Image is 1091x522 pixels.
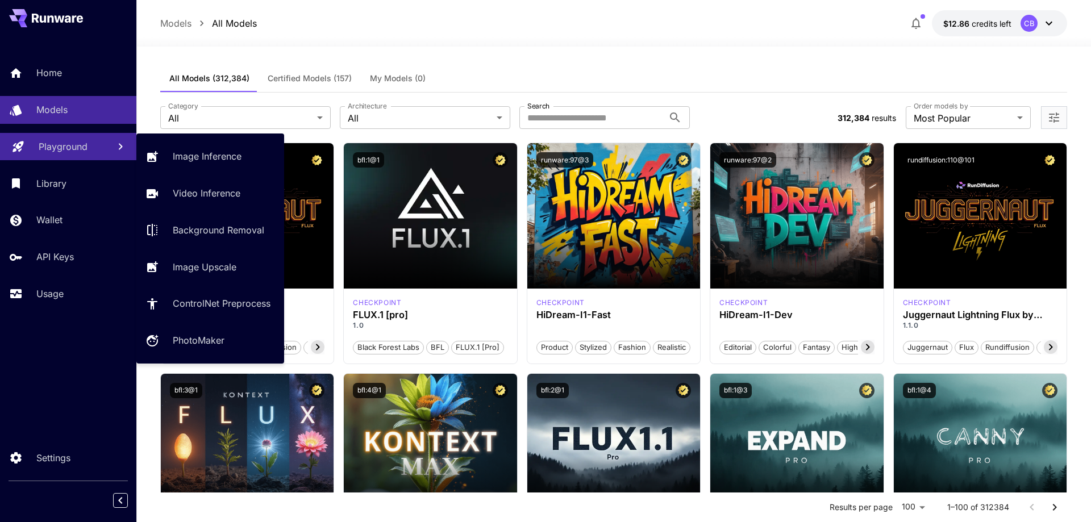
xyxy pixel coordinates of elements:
[1043,496,1066,519] button: Go to next page
[353,320,507,331] p: 1.0
[173,186,240,200] p: Video Inference
[173,149,241,163] p: Image Inference
[719,383,752,398] button: bfl:1@3
[719,152,776,168] button: runware:97@2
[36,213,63,227] p: Wallet
[1047,111,1061,125] button: Open more filters
[1037,342,1071,353] span: schnell
[136,216,284,244] a: Background Removal
[903,383,936,398] button: bfl:1@4
[955,342,978,353] span: flux
[536,383,569,398] button: bfl:2@1
[136,327,284,354] a: PhotoMaker
[903,320,1057,331] p: 1.1.0
[427,342,448,353] span: BFL
[493,152,508,168] button: Certified Model – Vetted for best performance and includes a commercial license.
[859,383,875,398] button: Certified Model – Vetted for best performance and includes a commercial license.
[903,342,952,353] span: juggernaut
[830,502,893,513] p: Results per page
[39,140,88,153] p: Playground
[36,451,70,465] p: Settings
[653,342,690,353] span: Realistic
[614,342,650,353] span: Fashion
[136,290,284,318] a: ControlNet Preprocess
[353,152,384,168] button: bfl:1@1
[36,287,64,300] p: Usage
[348,111,492,125] span: All
[493,383,508,398] button: Certified Model – Vetted for best performance and includes a commercial license.
[1042,383,1057,398] button: Certified Model – Vetted for best performance and includes a commercial license.
[136,143,284,170] a: Image Inference
[576,342,611,353] span: Stylized
[353,342,423,353] span: Black Forest Labs
[36,177,66,190] p: Library
[169,73,249,83] span: All Models (312,384)
[903,152,979,168] button: rundiffusion:110@101
[838,342,884,353] span: High Detail
[348,101,386,111] label: Architecture
[268,73,352,83] span: Certified Models (157)
[799,342,834,353] span: Fantasy
[309,383,324,398] button: Certified Model – Vetted for best performance and includes a commercial license.
[914,101,968,111] label: Order models by
[36,66,62,80] p: Home
[36,250,74,264] p: API Keys
[972,19,1011,28] span: credits left
[943,18,1011,30] div: $12.8598
[113,493,128,508] button: Collapse sidebar
[903,298,951,308] p: checkpoint
[173,223,264,237] p: Background Removal
[173,297,270,310] p: ControlNet Preprocess
[353,298,401,308] p: checkpoint
[309,152,324,168] button: Certified Model – Vetted for best performance and includes a commercial license.
[947,502,1009,513] p: 1–100 of 312384
[168,111,313,125] span: All
[212,16,257,30] p: All Models
[536,298,585,308] p: checkpoint
[370,73,426,83] span: My Models (0)
[353,310,507,320] h3: FLUX.1 [pro]
[36,103,68,116] p: Models
[160,16,191,30] p: Models
[903,310,1057,320] h3: Juggernaut Lightning Flux by RunDiffusion
[527,101,549,111] label: Search
[897,499,929,515] div: 100
[838,113,869,123] span: 312,384
[304,342,324,353] span: pro
[914,111,1013,125] span: Most Popular
[136,253,284,281] a: Image Upscale
[719,298,768,308] p: checkpoint
[943,19,972,28] span: $12.86
[537,342,572,353] span: Product
[719,310,874,320] h3: HiDream-I1-Dev
[676,152,691,168] button: Certified Model – Vetted for best performance and includes a commercial license.
[759,342,796,353] span: Colorful
[536,310,691,320] h3: HiDream-I1-Fast
[719,298,768,308] div: HiDream Dev
[122,490,136,511] div: Collapse sidebar
[173,260,236,274] p: Image Upscale
[859,152,875,168] button: Certified Model – Vetted for best performance and includes a commercial license.
[173,333,224,347] p: PhotoMaker
[536,152,593,168] button: runware:97@3
[981,342,1034,353] span: rundiffusion
[1042,152,1057,168] button: Certified Model – Vetted for best performance and includes a commercial license.
[168,101,198,111] label: Category
[353,383,386,398] button: bfl:4@1
[353,298,401,308] div: fluxpro
[170,383,202,398] button: bfl:3@1
[903,298,951,308] div: FLUX.1 D
[676,383,691,398] button: Certified Model – Vetted for best performance and includes a commercial license.
[932,10,1067,36] button: $12.8598
[136,179,284,207] a: Video Inference
[720,342,756,353] span: Editorial
[160,16,257,30] nav: breadcrumb
[452,342,503,353] span: FLUX.1 [pro]
[536,298,585,308] div: HiDream Fast
[1021,15,1038,32] div: CB
[872,113,896,123] span: results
